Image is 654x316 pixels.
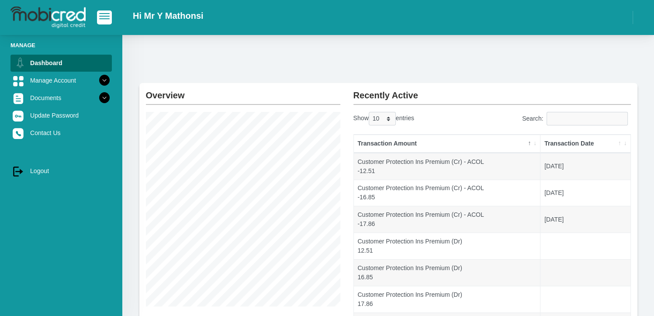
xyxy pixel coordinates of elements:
td: [DATE] [540,206,630,233]
label: Search: [522,112,631,125]
td: Customer Protection Ins Premium (Cr) - ACOL -12.51 [354,153,541,180]
a: Contact Us [10,125,112,141]
h2: Overview [146,83,340,101]
h2: Hi Mr Y Mathonsi [133,10,204,21]
label: Show entries [353,112,414,125]
td: Customer Protection Ins Premium (Cr) - ACOL -17.86 [354,206,541,233]
a: Documents [10,90,112,106]
td: [DATE] [540,153,630,180]
select: Showentries [369,112,396,125]
td: Customer Protection Ins Premium (Dr) 17.86 [354,286,541,313]
li: Manage [10,41,112,49]
a: Manage Account [10,72,112,89]
a: Dashboard [10,55,112,71]
td: Customer Protection Ins Premium (Dr) 12.51 [354,233,541,259]
td: Customer Protection Ins Premium (Dr) 16.85 [354,259,541,286]
th: Transaction Amount: activate to sort column descending [354,135,541,153]
th: Transaction Date: activate to sort column ascending [540,135,630,153]
input: Search: [547,112,628,125]
td: [DATE] [540,180,630,206]
img: logo-mobicred.svg [10,7,86,28]
a: Update Password [10,107,112,124]
td: Customer Protection Ins Premium (Cr) - ACOL -16.85 [354,180,541,206]
a: Logout [10,163,112,179]
h2: Recently Active [353,83,631,101]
